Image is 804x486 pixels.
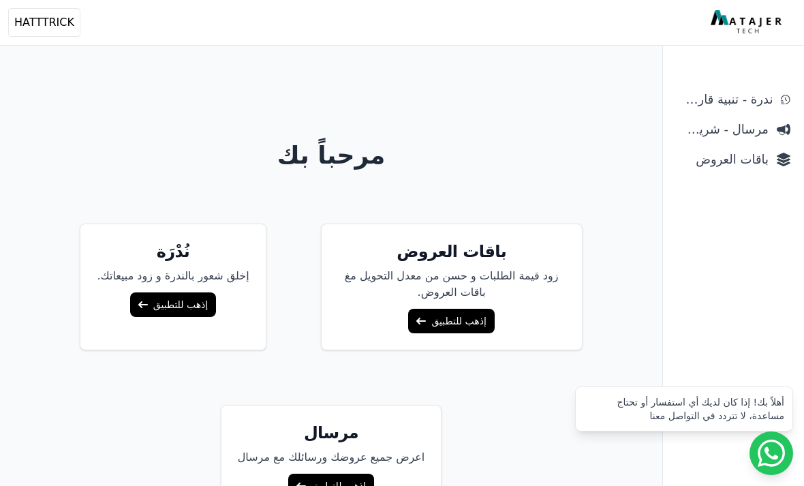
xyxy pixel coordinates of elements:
h5: نُدْرَة [97,241,249,262]
p: زود قيمة الطلبات و حسن من معدل التحويل مغ باقات العروض. [338,268,566,301]
button: HATTTRICK [8,8,80,37]
span: HATTTRICK [14,14,74,31]
a: إذهب للتطبيق [408,309,494,333]
a: إذهب للتطبيق [130,292,216,317]
p: إخلق شعور بالندرة و زود مبيعاتك. [97,268,249,284]
h5: باقات العروض [338,241,566,262]
img: MatajerTech Logo [711,10,785,35]
span: ندرة - تنبية قارب علي النفاذ [677,90,773,109]
p: اعرض جميع عروضك ورسائلك مع مرسال [238,449,425,466]
h5: مرسال [238,422,425,444]
span: باقات العروض [677,150,769,169]
span: مرسال - شريط دعاية [677,120,769,139]
div: أهلاً بك! إذا كان لديك أي استفسار أو تحتاج مساعدة، لا تتردد في التواصل معنا [584,395,784,423]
